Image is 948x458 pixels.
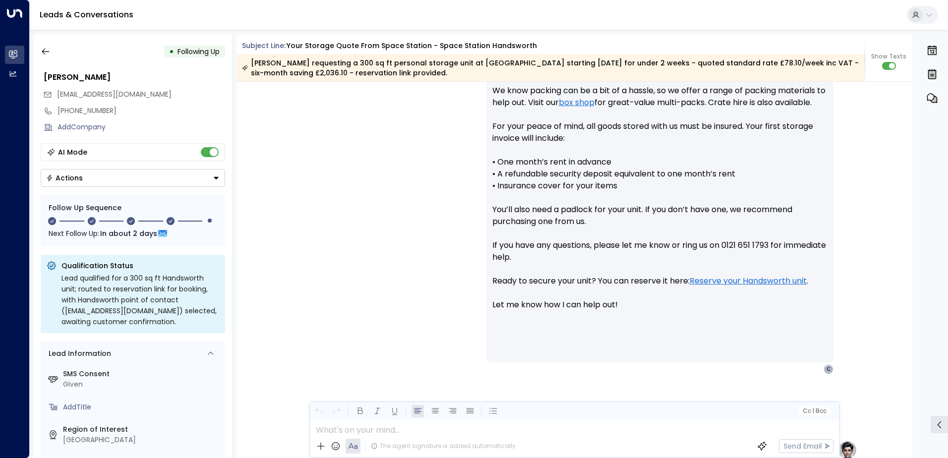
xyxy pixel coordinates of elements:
div: Next Follow Up: [49,228,217,239]
a: Reserve your Handsworth unit [690,275,807,287]
button: Actions [41,169,225,187]
div: [GEOGRAPHIC_DATA] [63,435,221,445]
div: AI Mode [58,147,87,157]
span: Following Up [178,47,220,57]
a: Leads & Conversations [40,9,133,20]
span: In about 2 days [100,228,157,239]
button: Undo [313,405,325,417]
span: [EMAIL_ADDRESS][DOMAIN_NAME] [57,89,172,99]
div: AddCompany [58,122,225,132]
div: [PHONE_NUMBER] [58,106,225,116]
div: Given [63,379,221,390]
span: Show Texts [871,52,906,61]
div: AddTitle [63,402,221,412]
a: box shop [559,97,594,109]
div: Follow Up Sequence [49,203,217,213]
label: SMS Consent [63,369,221,379]
div: [PERSON_NAME] requesting a 300 sq ft personal storage unit at [GEOGRAPHIC_DATA] starting [DATE] f... [242,58,859,78]
div: • [169,43,174,60]
div: [PERSON_NAME] [44,71,225,83]
span: cinyvin@gmail.com [57,89,172,100]
div: Actions [46,173,83,182]
div: C [824,364,833,374]
div: Lead Information [45,348,111,359]
span: Cc Bcc [802,407,826,414]
div: Button group with a nested menu [41,169,225,187]
p: Qualification Status [61,261,219,271]
label: Region of Interest [63,424,221,435]
span: Subject Line: [242,41,286,51]
span: | [812,407,814,414]
div: The agent signature is added automatically [371,442,516,451]
div: Your storage quote from Space Station - Space Station Handsworth [287,41,537,51]
button: Redo [330,405,343,417]
button: Cc|Bcc [798,406,830,416]
div: Lead qualified for a 300 sq ft Handsworth unit; routed to reservation link for booking, with Hand... [61,273,219,327]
